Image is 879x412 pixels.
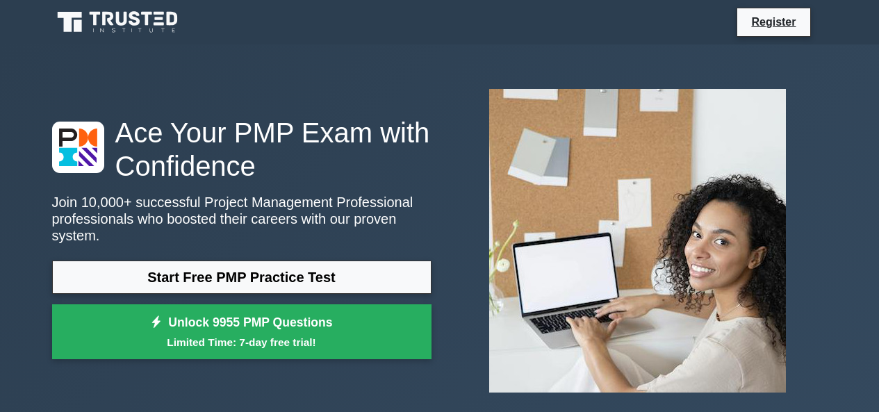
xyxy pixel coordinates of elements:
h1: Ace Your PMP Exam with Confidence [52,116,432,183]
a: Register [743,13,804,31]
p: Join 10,000+ successful Project Management Professional professionals who boosted their careers w... [52,194,432,244]
a: Start Free PMP Practice Test [52,261,432,294]
small: Limited Time: 7-day free trial! [69,334,414,350]
a: Unlock 9955 PMP QuestionsLimited Time: 7-day free trial! [52,304,432,360]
